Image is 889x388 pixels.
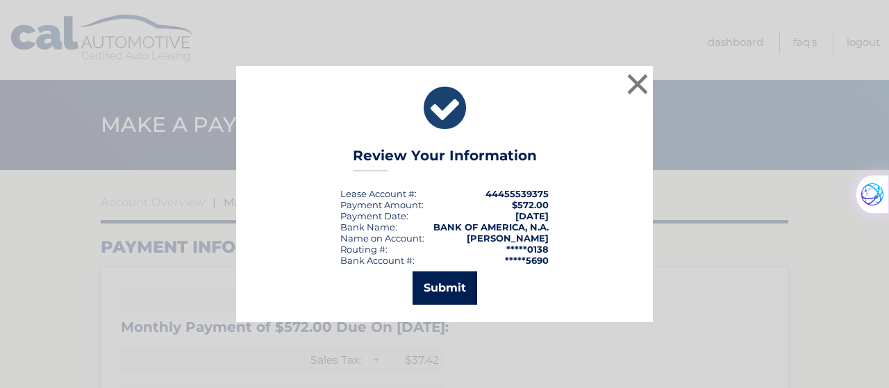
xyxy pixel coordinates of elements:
[353,147,537,171] h3: Review Your Information
[340,199,424,210] div: Payment Amount:
[340,233,424,244] div: Name on Account:
[340,188,417,199] div: Lease Account #:
[512,199,549,210] span: $572.00
[485,188,549,199] strong: 44455539375
[515,210,549,221] span: [DATE]
[340,210,406,221] span: Payment Date
[340,221,397,233] div: Bank Name:
[340,244,388,255] div: Routing #:
[413,271,477,305] button: Submit
[624,70,651,98] button: ×
[467,233,549,244] strong: [PERSON_NAME]
[340,255,415,266] div: Bank Account #:
[433,221,549,233] strong: BANK OF AMERICA, N.A.
[340,210,408,221] div: :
